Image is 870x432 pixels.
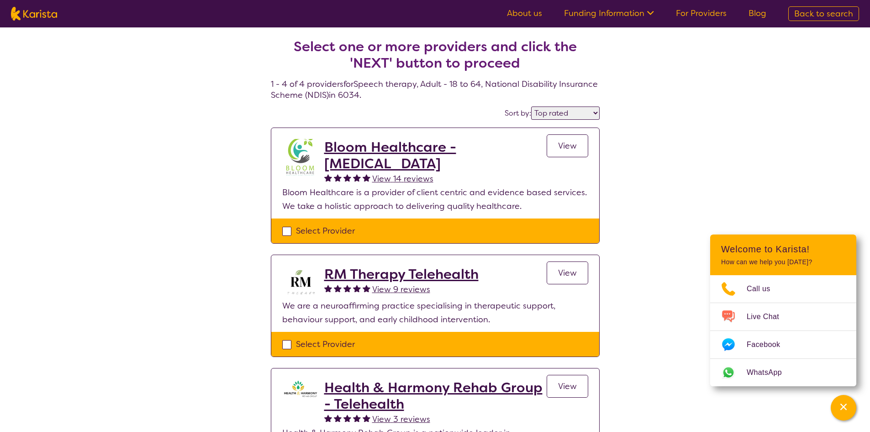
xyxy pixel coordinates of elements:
a: View [547,261,588,284]
ul: Choose channel [710,275,856,386]
img: fullstar [343,284,351,292]
span: WhatsApp [747,366,793,379]
a: RM Therapy Telehealth [324,266,479,283]
img: fullstar [353,174,361,181]
span: Facebook [747,338,791,352]
span: View 14 reviews [372,173,433,184]
h2: Welcome to Karista! [721,244,845,255]
label: Sort by: [505,108,531,118]
span: View [558,267,577,278]
a: Funding Information [564,8,654,19]
a: View [547,134,588,157]
a: Web link opens in a new tab. [710,359,856,386]
a: Bloom Healthcare - [MEDICAL_DATA] [324,139,547,172]
img: fullstar [363,414,370,422]
img: fullstar [343,414,351,422]
p: Bloom Healthcare is a provider of client centric and evidence based services. We take a holistic ... [282,186,588,213]
a: For Providers [676,8,727,19]
a: About us [507,8,542,19]
img: fullstar [353,414,361,422]
img: fullstar [353,284,361,292]
span: View [558,140,577,151]
span: View 9 reviews [372,284,430,295]
img: spuawodjbinfufaxyzcf.jpg [282,139,319,176]
img: fullstar [324,414,332,422]
a: View 3 reviews [372,412,430,426]
img: fullstar [324,284,332,292]
h4: 1 - 4 of 4 providers for Speech therapy , Adult - 18 to 64 , National Disability Insurance Scheme... [271,16,600,101]
img: fullstar [363,284,370,292]
img: fullstar [334,284,342,292]
a: View 9 reviews [372,283,430,296]
img: b3hjthhf71fnbidirs13.png [282,266,319,299]
p: How can we help you [DATE]? [721,258,845,266]
h2: Select one or more providers and click the 'NEXT' button to proceed [282,38,589,71]
a: Health & Harmony Rehab Group - Telehealth [324,379,547,412]
a: View 14 reviews [372,172,433,186]
a: View [547,375,588,398]
img: Karista logo [11,7,57,21]
a: Blog [749,8,766,19]
span: Back to search [794,8,853,19]
a: Back to search [788,6,859,21]
div: Channel Menu [710,235,856,386]
img: fullstar [363,174,370,181]
img: fullstar [343,174,351,181]
img: ztak9tblhgtrn1fit8ap.png [282,379,319,398]
span: Live Chat [747,310,790,324]
button: Channel Menu [831,395,856,421]
span: View [558,381,577,392]
img: fullstar [324,174,332,181]
img: fullstar [334,414,342,422]
img: fullstar [334,174,342,181]
span: View 3 reviews [372,414,430,425]
p: We are a neuroaffirming practice specialising in therapeutic support, behaviour support, and earl... [282,299,588,326]
span: Call us [747,282,781,296]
